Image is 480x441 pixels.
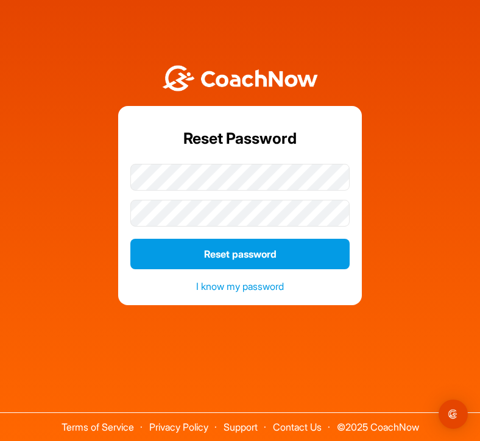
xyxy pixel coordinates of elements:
a: Support [224,421,258,433]
a: Contact Us [273,421,322,433]
span: © 2025 CoachNow [331,413,425,432]
button: Reset password [130,239,350,269]
h1: Reset Password [130,118,350,160]
a: Privacy Policy [149,421,208,433]
a: I know my password [196,280,284,292]
a: Terms of Service [62,421,134,433]
img: BwLJSsUCoWCh5upNqxVrqldRgqLPVwmV24tXu5FoVAoFEpwwqQ3VIfuoInZCoVCoTD4vwADAC3ZFMkVEQFDAAAAAElFTkSuQmCC [161,65,319,91]
div: Open Intercom Messenger [439,400,468,429]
